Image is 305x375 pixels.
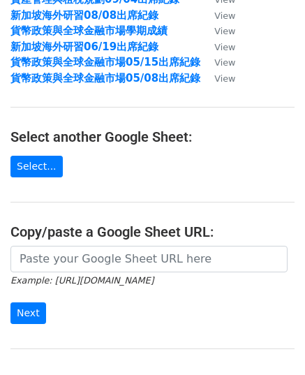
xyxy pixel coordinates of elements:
a: View [200,72,235,84]
a: 新加坡海外研習06/19出席紀錄 [10,41,158,53]
h4: Copy/paste a Google Sheet URL: [10,223,295,240]
input: Next [10,302,46,324]
a: View [200,9,235,22]
a: 貨幣政策與全球金融市場05/08出席紀錄 [10,72,200,84]
a: 貨幣政策與全球金融市場05/15出席紀錄 [10,56,200,68]
small: View [214,42,235,52]
a: View [200,56,235,68]
iframe: Chat Widget [235,308,305,375]
a: View [200,41,235,53]
div: 聊天小工具 [235,308,305,375]
a: 新加坡海外研習08/08出席紀錄 [10,9,158,22]
small: Example: [URL][DOMAIN_NAME] [10,275,154,286]
a: View [200,24,235,37]
input: Paste your Google Sheet URL here [10,246,288,272]
small: View [214,73,235,84]
h4: Select another Google Sheet: [10,128,295,145]
small: View [214,26,235,36]
a: Select... [10,156,63,177]
small: View [214,57,235,68]
a: 貨幣政策與全球金融市場學期成績 [10,24,168,37]
small: View [214,10,235,21]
